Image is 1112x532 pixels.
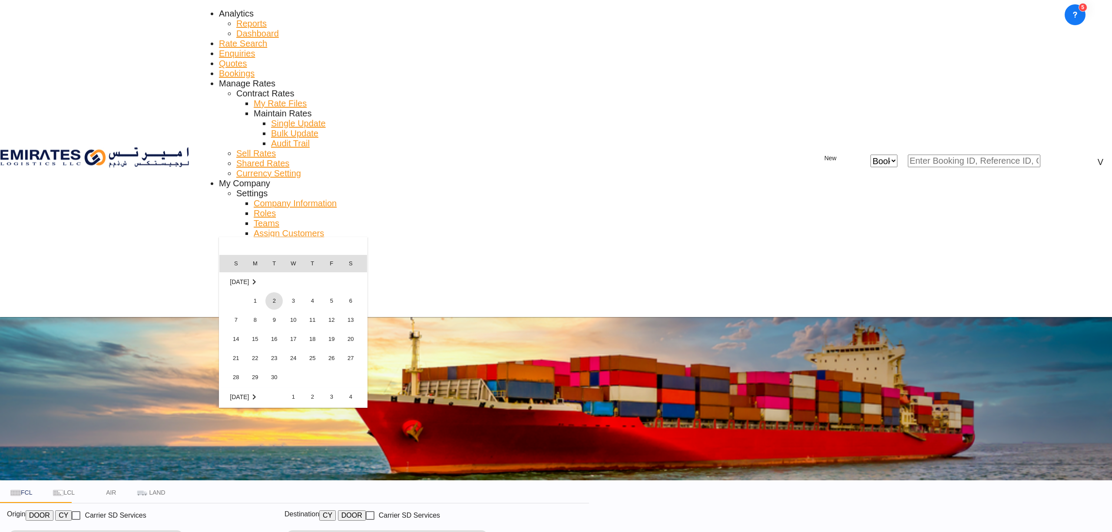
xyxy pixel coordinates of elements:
[219,79,275,88] span: Manage Rates
[1040,156,1051,166] md-icon: icon-magnify
[254,109,311,118] span: Maintain Rates
[304,292,321,310] span: 4
[254,99,307,109] a: My Rate Files
[265,330,283,348] span: 16
[236,159,289,169] a: Shared Rates
[342,311,359,329] span: 13
[246,369,264,386] span: 29
[322,255,341,272] th: F
[341,387,367,406] td: Saturday October 4 2025
[285,311,302,329] span: 10
[271,139,310,148] span: Audit Trail
[860,155,870,165] md-icon: icon-close
[323,388,340,406] span: 3
[219,9,254,18] span: Analytics
[265,291,284,311] td: Tuesday September 2 2025
[323,311,340,329] span: 12
[284,349,303,368] td: Wednesday September 24 2025
[285,292,302,310] span: 3
[265,255,284,272] th: T
[254,218,279,228] span: Teams
[1051,156,1061,166] div: icon-magnify
[246,330,264,348] span: 15
[908,155,1040,167] input: Enter Booking ID, Reference ID, Order ID
[304,388,321,406] span: 2
[304,350,321,367] span: 25
[304,330,321,348] span: 18
[254,99,307,108] span: My Rate Files
[245,255,265,272] th: M
[342,292,359,310] span: 6
[265,311,283,329] span: 9
[245,330,265,349] td: Monday September 15 2025
[219,349,367,368] tr: Week 4
[814,155,847,162] span: New
[323,292,340,310] span: 5
[341,311,367,330] td: Saturday September 13 2025
[322,330,341,349] td: Friday September 19 2025
[303,387,322,406] td: Thursday October 2 2025
[322,387,341,406] td: Friday October 3 2025
[322,311,341,330] td: Friday September 12 2025
[265,368,284,387] td: Tuesday September 30 2025
[814,153,824,164] md-icon: icon-plus 400-fg
[303,311,322,330] td: Thursday September 11 2025
[271,119,326,129] a: Single Update
[254,208,276,218] span: Roles
[271,129,318,139] a: Bulk Update
[236,188,268,198] span: Settings
[1098,157,1103,167] div: V
[219,255,245,272] th: S
[236,19,267,29] a: Reports
[236,19,267,28] span: Reports
[285,350,302,367] span: 24
[284,255,303,272] th: W
[341,349,367,368] td: Saturday September 27 2025
[245,291,265,311] td: Monday September 1 2025
[246,292,264,310] span: 1
[254,198,337,208] a: Company Information
[284,330,303,349] td: Wednesday September 17 2025
[219,39,267,48] span: Rate Search
[897,156,908,166] md-icon: icon-chevron-down
[246,350,264,367] span: 22
[285,330,302,348] span: 17
[219,387,367,406] tr: Week 1
[219,330,245,349] td: Sunday September 14 2025
[265,311,284,330] td: Tuesday September 9 2025
[219,79,275,89] div: Manage Rates
[284,291,303,311] td: Wednesday September 3 2025
[284,311,303,330] td: Wednesday September 10 2025
[342,330,359,348] span: 20
[236,169,301,178] a: Currency Setting
[342,388,359,406] span: 4
[219,368,245,387] td: Sunday September 28 2025
[342,350,359,367] span: 27
[219,272,367,291] tr: Week undefined
[219,330,367,349] tr: Week 3
[230,278,249,285] span: [DATE]
[341,330,367,349] td: Saturday September 20 2025
[1070,156,1080,167] span: Help
[219,49,255,59] a: Enquiries
[284,387,303,406] td: Wednesday October 1 2025
[245,349,265,368] td: Monday September 22 2025
[219,272,367,291] td: September 2025
[219,178,270,188] span: My Company
[265,349,284,368] td: Tuesday September 23 2025
[219,39,267,49] a: Rate Search
[1040,155,1051,167] span: icon-magnify
[285,388,302,406] span: 1
[304,311,321,329] span: 11
[254,228,324,238] span: Assign Customers
[219,291,367,311] tr: Week 1
[265,350,283,367] span: 23
[227,311,245,329] span: 7
[245,311,265,330] td: Monday September 8 2025
[227,369,245,386] span: 28
[236,29,279,39] a: Dashboard
[219,349,245,368] td: Sunday September 21 2025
